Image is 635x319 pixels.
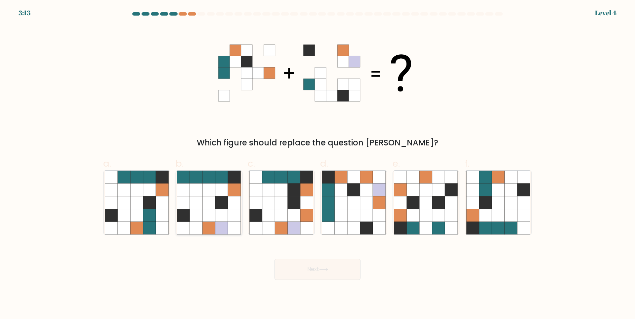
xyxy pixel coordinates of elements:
[176,157,184,170] span: b.
[320,157,328,170] span: d.
[465,157,469,170] span: f.
[19,8,30,18] div: 3:13
[595,8,616,18] div: Level 4
[103,157,111,170] span: a.
[393,157,400,170] span: e.
[107,137,528,149] div: Which figure should replace the question [PERSON_NAME]?
[275,259,360,280] button: Next
[248,157,255,170] span: c.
